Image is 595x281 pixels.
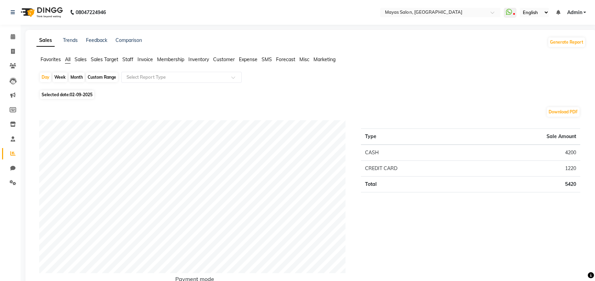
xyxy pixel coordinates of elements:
[299,56,309,63] span: Misc
[213,56,235,63] span: Customer
[122,56,133,63] span: Staff
[76,3,106,22] b: 08047224946
[361,161,474,177] td: CREDIT CARD
[567,9,582,16] span: Admin
[157,56,184,63] span: Membership
[548,37,585,47] button: Generate Report
[188,56,209,63] span: Inventory
[115,37,142,43] a: Comparison
[474,177,580,192] td: 5420
[547,107,580,117] button: Download PDF
[361,177,474,192] td: Total
[40,72,51,82] div: Day
[239,56,257,63] span: Expense
[70,92,92,97] span: 02-09-2025
[69,72,85,82] div: Month
[86,72,118,82] div: Custom Range
[53,72,67,82] div: Week
[65,56,70,63] span: All
[63,37,78,43] a: Trends
[75,56,87,63] span: Sales
[262,56,272,63] span: SMS
[86,37,107,43] a: Feedback
[361,129,474,145] th: Type
[40,90,94,99] span: Selected date:
[474,161,580,177] td: 1220
[276,56,295,63] span: Forecast
[137,56,153,63] span: Invoice
[313,56,335,63] span: Marketing
[91,56,118,63] span: Sales Target
[41,56,61,63] span: Favorites
[36,34,55,47] a: Sales
[361,145,474,161] td: CASH
[474,145,580,161] td: 4200
[18,3,65,22] img: logo
[474,129,580,145] th: Sale Amount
